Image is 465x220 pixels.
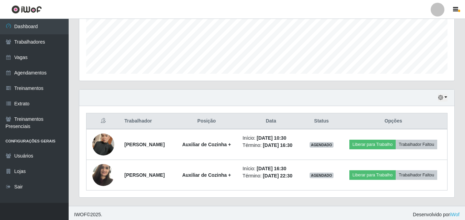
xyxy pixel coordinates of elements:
[125,142,165,147] strong: [PERSON_NAME]
[263,142,292,148] time: [DATE] 16:30
[450,212,460,217] a: iWof
[74,212,87,217] span: IWOF
[92,160,114,189] img: 1748573558798.jpeg
[310,142,334,148] span: AGENDADO
[243,172,299,180] li: Término:
[120,113,175,129] th: Trabalhador
[243,142,299,149] li: Término:
[303,113,339,129] th: Status
[243,135,299,142] li: Início:
[263,173,292,178] time: [DATE] 22:30
[339,113,447,129] th: Opções
[349,170,396,180] button: Liberar para Trabalho
[182,172,231,178] strong: Auxiliar de Cozinha +
[175,113,239,129] th: Posição
[125,172,165,178] strong: [PERSON_NAME]
[243,165,299,172] li: Início:
[310,173,334,178] span: AGENDADO
[239,113,303,129] th: Data
[396,170,437,180] button: Trabalhador Faltou
[396,140,437,149] button: Trabalhador Faltou
[11,5,42,14] img: CoreUI Logo
[182,142,231,147] strong: Auxiliar de Cozinha +
[349,140,396,149] button: Liberar para Trabalho
[257,135,286,141] time: [DATE] 10:30
[74,211,102,218] span: © 2025 .
[413,211,460,218] span: Desenvolvido por
[257,166,286,171] time: [DATE] 16:30
[92,125,114,164] img: 1753917907025.jpeg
